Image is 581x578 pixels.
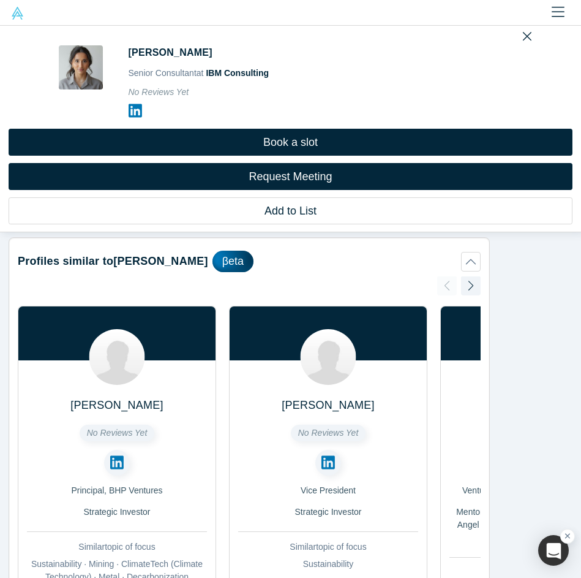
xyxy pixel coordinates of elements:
[87,428,148,438] span: No Reviews Yet
[71,485,162,495] span: Principal, BHP Ventures
[238,541,418,553] div: Similar topic of focus
[59,45,103,89] img: Nishita Desai's Profile Image
[301,329,356,385] img: Dennis Odell's Profile Image
[303,559,354,569] span: Sustainability
[89,329,145,385] img: Mary Hayes's Profile Image
[212,251,253,272] div: βeta
[9,163,572,190] button: Request Meeting
[206,68,269,78] a: IBM Consulting
[301,485,356,495] span: Vice President
[238,506,418,519] div: Strategic Investor
[129,68,269,78] span: Senior Consultant at
[27,541,207,553] div: Similar topic of focus
[129,45,212,60] h1: [PERSON_NAME]
[523,27,531,44] button: Close
[282,399,375,411] a: [PERSON_NAME]
[18,251,481,272] button: Profiles similar to[PERSON_NAME]βeta
[9,129,572,156] a: Book a slot
[18,255,208,268] h2: Profiles similar to [PERSON_NAME]
[9,197,572,224] button: Add to List
[298,428,359,438] span: No Reviews Yet
[129,87,189,97] span: No Reviews Yet
[27,506,207,519] div: Strategic Investor
[11,7,24,20] img: Alchemist Vault Logo
[70,399,163,411] a: [PERSON_NAME]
